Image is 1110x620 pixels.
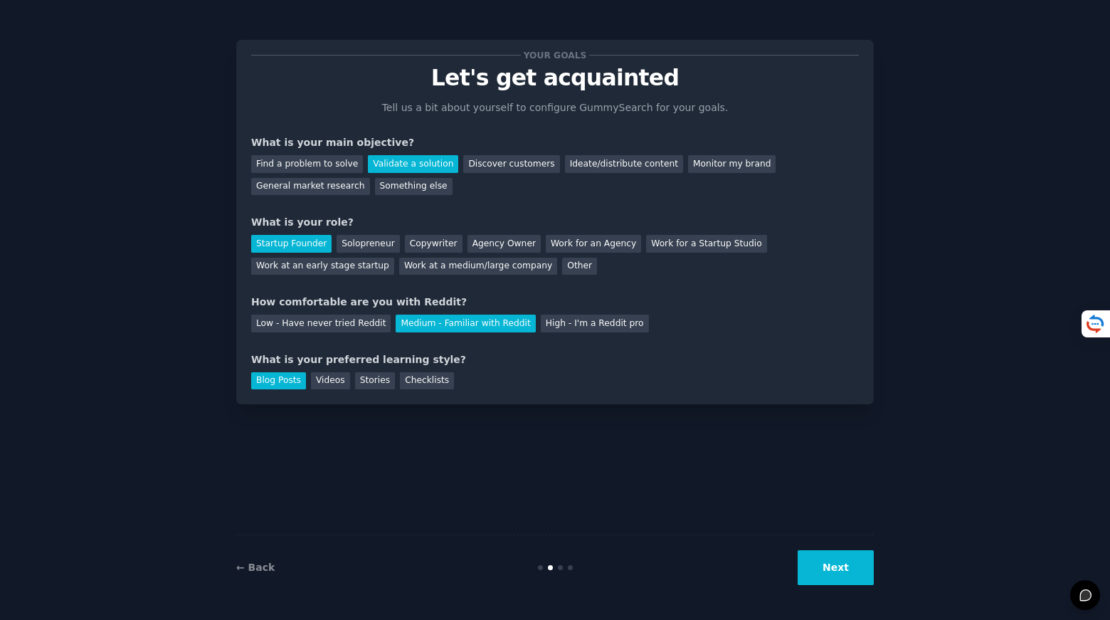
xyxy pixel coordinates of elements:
div: Blog Posts [251,372,306,390]
div: Other [562,258,597,275]
div: Stories [355,372,395,390]
div: Copywriter [405,235,462,253]
div: Discover customers [463,155,559,173]
div: General market research [251,178,370,196]
div: Medium - Familiar with Reddit [396,315,535,332]
div: Agency Owner [467,235,541,253]
span: Your goals [521,48,589,63]
div: High - I'm a Reddit pro [541,315,649,332]
div: Low - Have never tried Reddit [251,315,391,332]
a: ← Back [236,562,275,573]
div: Videos [311,372,350,390]
div: What is your role? [251,215,859,230]
button: Next [798,550,874,585]
div: Validate a solution [368,155,458,173]
div: What is your main objective? [251,135,859,150]
div: Monitor my brand [688,155,776,173]
div: What is your preferred learning style? [251,352,859,367]
p: Let's get acquainted [251,65,859,90]
div: Work at a medium/large company [399,258,557,275]
div: Ideate/distribute content [565,155,683,173]
div: Work for a Startup Studio [646,235,766,253]
div: Solopreneur [337,235,399,253]
p: Tell us a bit about yourself to configure GummySearch for your goals. [376,100,734,115]
div: Work at an early stage startup [251,258,394,275]
div: Work for an Agency [546,235,641,253]
div: Checklists [400,372,454,390]
div: Find a problem to solve [251,155,363,173]
div: How comfortable are you with Reddit? [251,295,859,310]
div: Startup Founder [251,235,332,253]
div: Something else [375,178,453,196]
